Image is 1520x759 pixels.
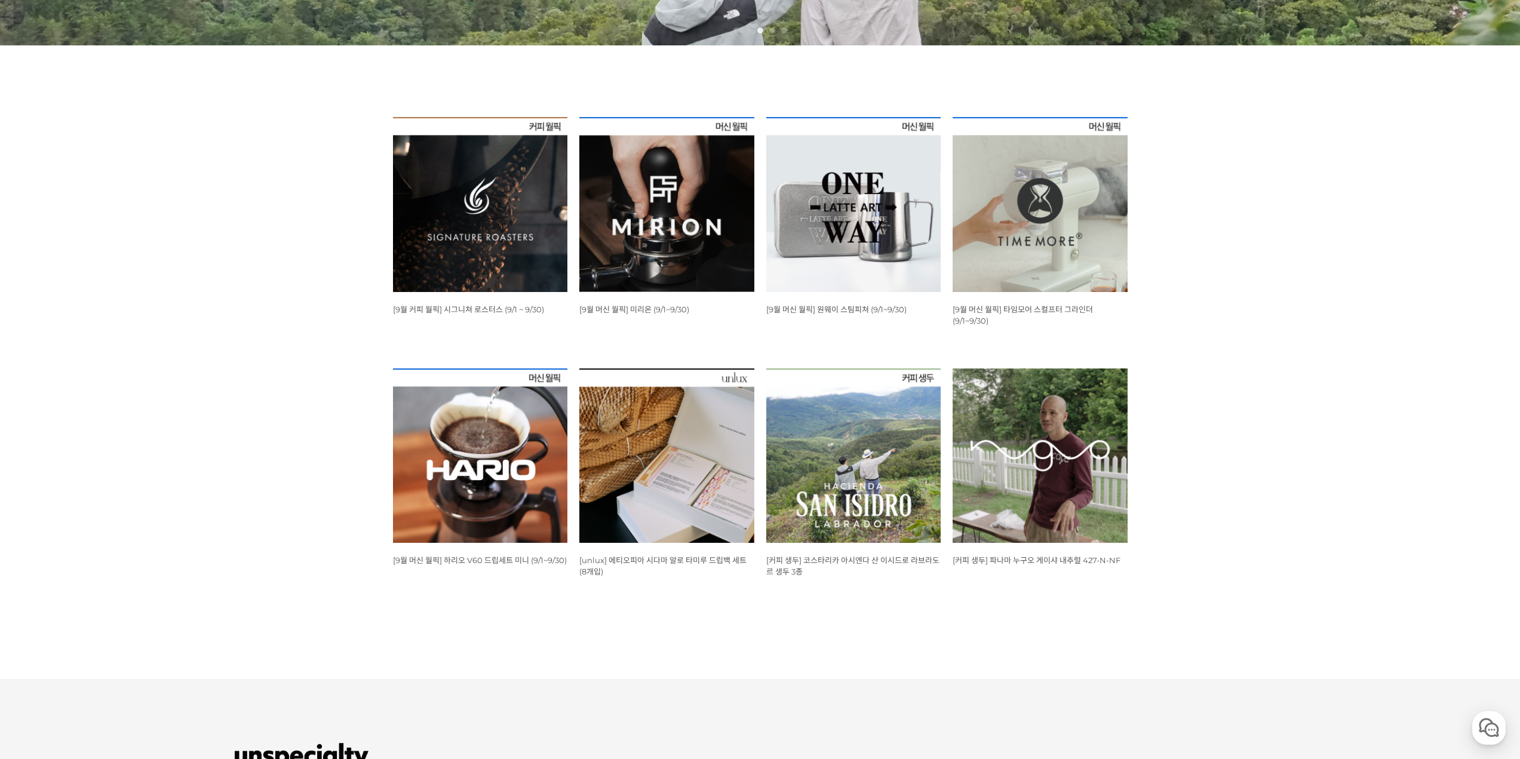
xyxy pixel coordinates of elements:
a: 1 [733,27,739,33]
a: [unlux] 에티오피아 시다마 알로 타미루 드립백 세트 (8개입) [579,555,747,576]
a: [9월 머신 월픽] 하리오 V60 드립세트 미니 (9/1~9/30) [393,555,567,565]
a: [9월 머신 월픽] 타임모어 스컬프터 그라인더 (9/1~9/30) [953,305,1093,325]
img: 9월 머신 월픽 하리오 V60 드립세트 미니 [393,368,568,543]
img: 9월 머신 월픽 원웨이 스팀피쳐 [766,117,941,292]
a: 4 [769,27,775,33]
img: 9월 머신 월픽 타임모어 스컬프터 [953,117,1128,292]
a: 설정 [154,379,229,408]
a: [커피 생두] 코스타리카 아시엔다 산 이시드로 라브라도르 생두 3종 [766,555,939,576]
a: 3 [757,27,763,33]
a: 홈 [4,379,79,408]
a: 대화 [79,379,154,408]
a: [9월 머신 월픽] 원웨이 스팀피쳐 (9/1~9/30) [766,305,907,314]
img: [9월 커피 월픽] 시그니쳐 로스터스 (9/1 ~ 9/30) [393,117,568,292]
span: 홈 [38,397,45,406]
img: 코스타리카 아시엔다 산 이시드로 라브라도르 [766,368,941,543]
span: 대화 [109,397,124,407]
a: [커피 생두] 파나마 누구오 게이샤 내추럴 427-N-NF [953,555,1120,565]
img: 9월 머신 월픽 미리온 [579,117,754,292]
a: [9월 커피 월픽] 시그니쳐 로스터스 (9/1 ~ 9/30) [393,305,544,314]
a: [9월 머신 월픽] 미리온 (9/1~9/30) [579,305,689,314]
img: [unlux] 에티오피아 시다마 알로 타미루 드립백 세트 (8개입) [579,368,754,543]
a: 5 [781,27,787,33]
img: 파나마 누구오 게이샤 내추럴 427-N-NF [953,368,1128,543]
a: 2 [745,27,751,33]
span: 설정 [185,397,199,406]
